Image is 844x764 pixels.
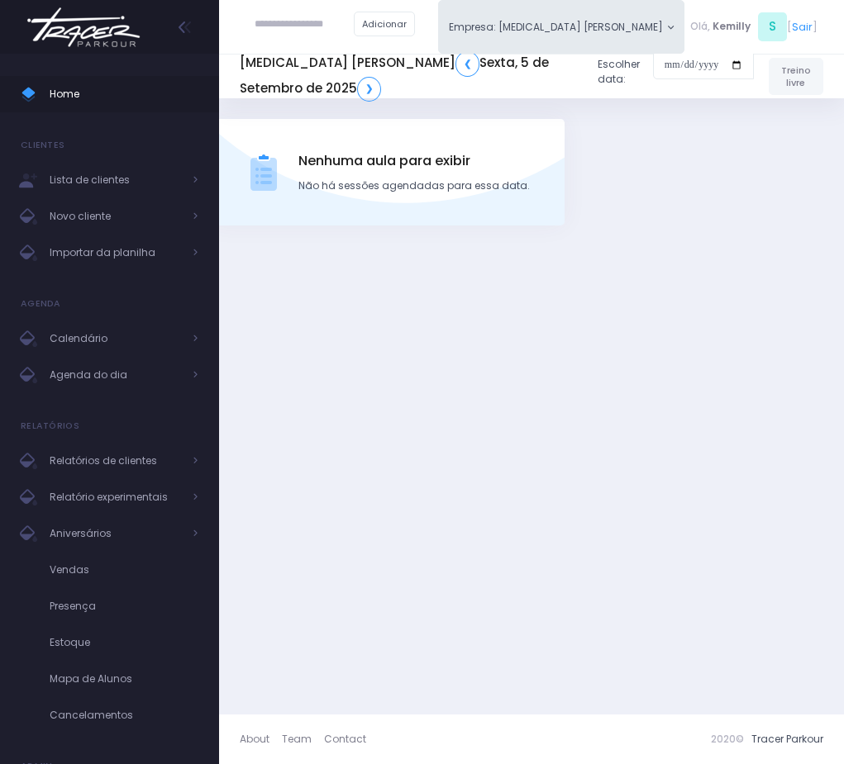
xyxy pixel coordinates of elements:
span: Relatórios de clientes [50,450,182,472]
span: Estoque [50,632,198,653]
h4: Relatórios [21,410,79,443]
span: Novo cliente [50,206,182,227]
span: Aniversários [50,523,182,544]
span: Olá, [690,19,710,34]
h4: Agenda [21,287,61,320]
a: Contact [324,724,366,754]
a: About [240,724,282,754]
a: Adicionar [354,12,415,36]
a: Team [282,724,324,754]
span: Home [50,83,198,105]
div: Não há sessões agendadas para essa data. [298,178,530,193]
span: Importar da planilha [50,242,182,263]
h4: Clientes [21,129,64,162]
div: Escolher data: [240,46,754,106]
span: 2020© [711,732,744,746]
a: Sair [792,19,813,35]
span: Calendário [50,328,182,349]
span: Nenhuma aula para exibir [298,151,530,171]
span: Mapa de Alunos [50,668,198,690]
span: Agenda do dia [50,364,182,386]
a: ❮ [455,51,479,76]
a: Treino livre [769,58,823,95]
span: Kemilly [713,19,751,34]
span: S [758,12,787,41]
span: Vendas [50,559,198,581]
h5: [MEDICAL_DATA] [PERSON_NAME] Sexta, 5 de Setembro de 2025 [240,51,585,101]
div: [ ] [684,10,823,44]
a: ❯ [357,77,381,102]
span: Presença [50,596,198,617]
a: Tracer Parkour [751,732,823,746]
span: Relatório experimentais [50,486,182,508]
span: Cancelamentos [50,705,198,726]
span: Lista de clientes [50,169,182,191]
